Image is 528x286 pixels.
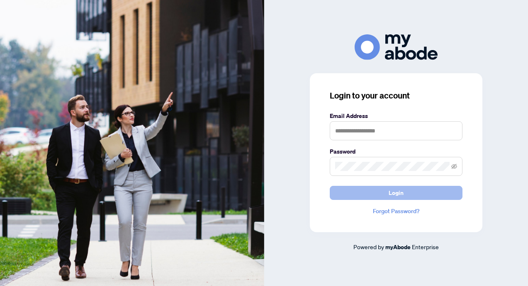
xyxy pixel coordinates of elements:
span: Login [389,186,404,199]
span: eye-invisible [451,163,457,169]
a: myAbode [385,243,411,252]
span: Enterprise [412,243,439,250]
img: ma-logo [355,34,438,60]
span: Powered by [353,243,384,250]
a: Forgot Password? [330,207,462,216]
button: Login [330,186,462,200]
label: Password [330,147,462,156]
h3: Login to your account [330,90,462,101]
label: Email Address [330,111,462,120]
